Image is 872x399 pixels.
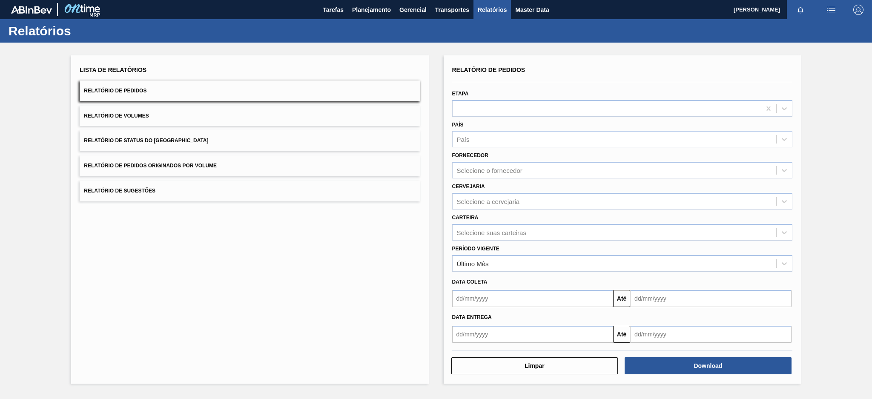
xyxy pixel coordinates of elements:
[352,5,391,15] span: Planejamento
[452,279,488,285] span: Data coleta
[84,113,149,119] span: Relatório de Volumes
[84,163,217,169] span: Relatório de Pedidos Originados por Volume
[435,5,469,15] span: Transportes
[84,138,208,144] span: Relatório de Status do [GEOGRAPHIC_DATA]
[457,136,470,143] div: País
[451,357,618,374] button: Limpar
[11,6,52,14] img: TNhmsLtSVTkK8tSr43FrP2fwEKptu5GPRR3wAAAABJRU5ErkJggg==
[787,4,814,16] button: Notificações
[80,130,420,151] button: Relatório de Status do [GEOGRAPHIC_DATA]
[452,314,492,320] span: Data entrega
[452,91,469,97] label: Etapa
[452,215,479,221] label: Carteira
[84,88,146,94] span: Relatório de Pedidos
[826,5,836,15] img: userActions
[630,290,792,307] input: dd/mm/yyyy
[452,290,614,307] input: dd/mm/yyyy
[515,5,549,15] span: Master Data
[80,80,420,101] button: Relatório de Pedidos
[457,229,526,236] div: Selecione suas carteiras
[80,155,420,176] button: Relatório de Pedidos Originados por Volume
[457,260,489,267] div: Último Mês
[457,198,520,205] div: Selecione a cervejaria
[613,326,630,343] button: Até
[630,326,792,343] input: dd/mm/yyyy
[452,326,614,343] input: dd/mm/yyyy
[478,5,507,15] span: Relatórios
[452,246,499,252] label: Período Vigente
[452,184,485,189] label: Cervejaria
[80,181,420,201] button: Relatório de Sugestões
[323,5,344,15] span: Tarefas
[452,122,464,128] label: País
[853,5,863,15] img: Logout
[625,357,792,374] button: Download
[457,167,522,174] div: Selecione o fornecedor
[452,152,488,158] label: Fornecedor
[80,66,146,73] span: Lista de Relatórios
[452,66,525,73] span: Relatório de Pedidos
[9,26,160,36] h1: Relatórios
[399,5,427,15] span: Gerencial
[613,290,630,307] button: Até
[80,106,420,126] button: Relatório de Volumes
[84,188,155,194] span: Relatório de Sugestões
